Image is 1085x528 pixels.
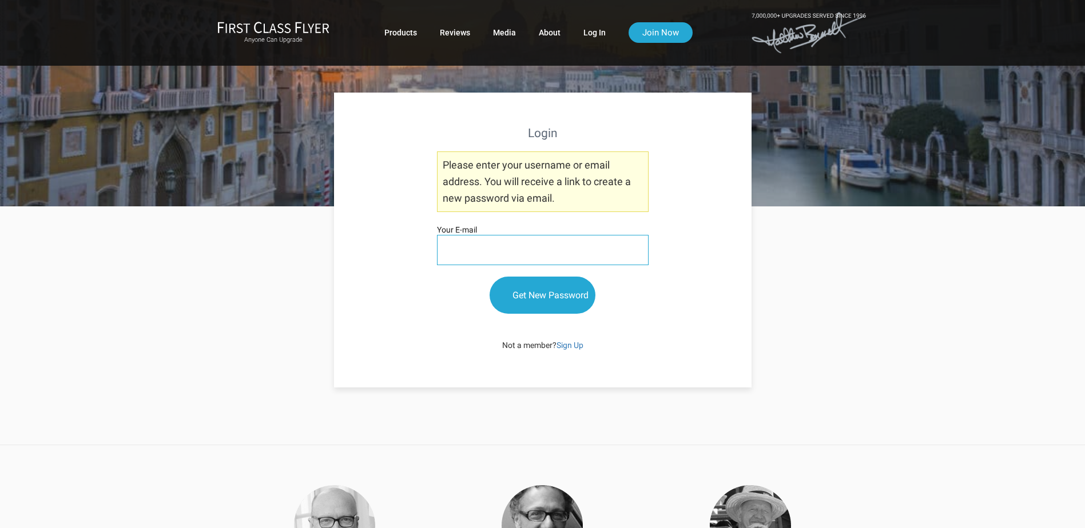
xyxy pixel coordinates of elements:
img: First Class Flyer [217,21,329,33]
a: Products [384,22,417,43]
small: Anyone Can Upgrade [217,36,329,44]
label: Your E-mail [437,223,477,236]
a: Join Now [629,22,693,43]
a: About [539,22,561,43]
a: First Class FlyerAnyone Can Upgrade [217,21,329,44]
a: Log In [583,22,606,43]
a: Media [493,22,516,43]
a: Reviews [440,22,470,43]
a: Sign Up [557,341,583,350]
p: Please enter your username or email address. You will receive a link to create a new password via... [437,151,649,212]
input: Get New Password [490,277,595,314]
span: Not a member? [502,341,583,350]
strong: Login [528,126,558,140]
